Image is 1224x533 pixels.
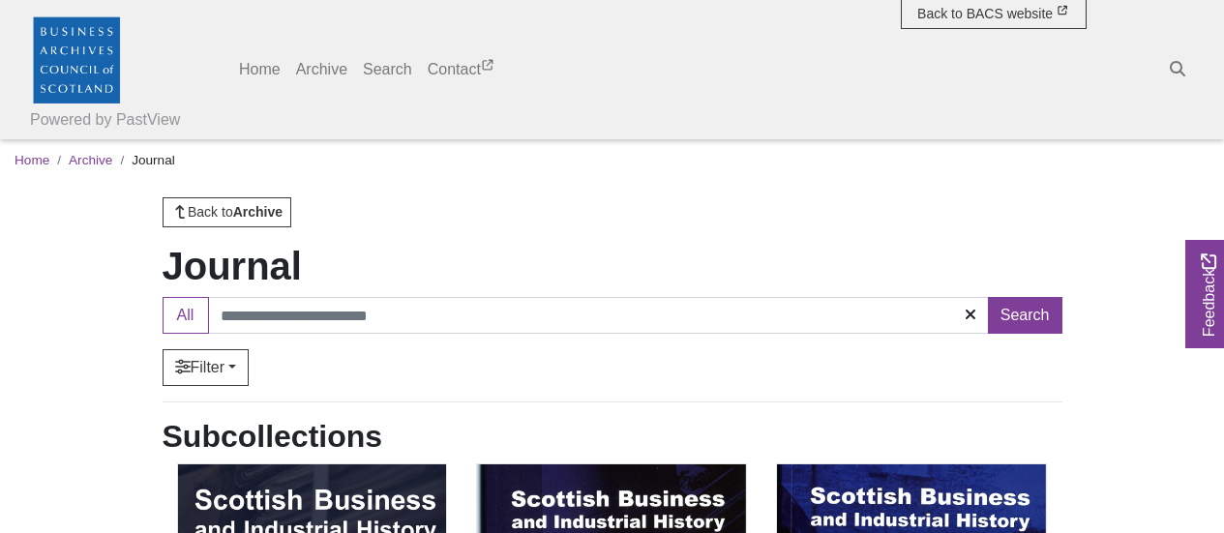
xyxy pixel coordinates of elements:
a: Archive [69,153,112,167]
strong: Archive [233,204,283,220]
button: Search [988,297,1062,334]
a: Home [231,50,288,89]
button: All [163,297,209,334]
a: Would you like to provide feedback? [1185,240,1224,348]
a: Contact [420,50,504,89]
span: Back to BACS website [917,6,1053,21]
span: Journal [132,153,175,167]
input: Search this collection... [208,297,990,334]
a: Business Archives Council of Scotland logo [30,8,123,110]
a: Powered by PastView [30,108,180,132]
a: Filter [163,349,250,386]
a: Back toArchive [163,197,292,227]
a: Search [355,50,420,89]
span: Feedback [1198,253,1221,337]
img: Business Archives Council of Scotland [30,13,123,105]
a: Home [15,153,49,167]
h1: Journal [163,243,1062,289]
a: Archive [288,50,355,89]
h2: Subcollections [163,418,383,455]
